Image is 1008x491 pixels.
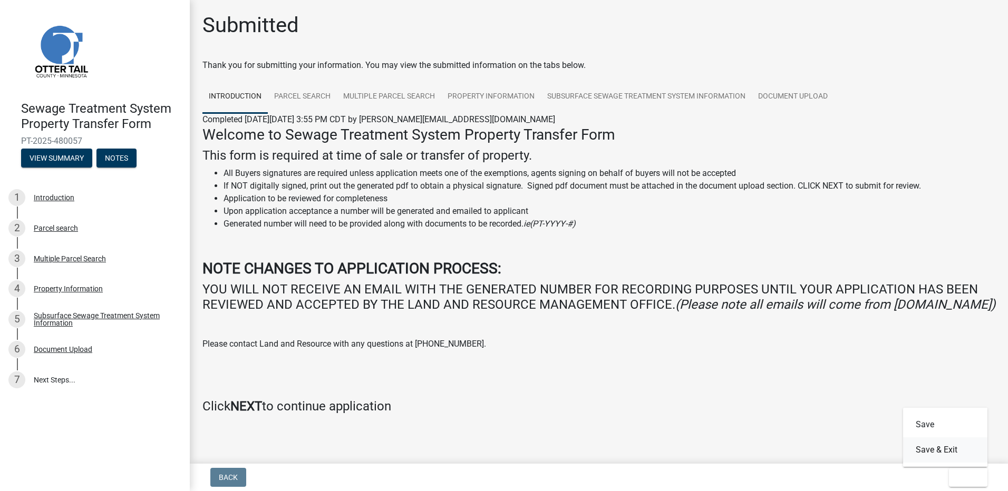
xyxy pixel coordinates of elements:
a: Introduction [202,80,268,114]
div: Property Information [34,285,103,292]
button: Notes [96,149,137,168]
a: Parcel search [268,80,337,114]
div: Multiple Parcel Search [34,255,106,262]
button: Save & Exit [903,437,987,463]
a: Property Information [441,80,541,114]
p: Please contact Land and Resource with any questions at [PHONE_NUMBER]. [202,338,995,350]
span: Completed [DATE][DATE] 3:55 PM CDT by [PERSON_NAME][EMAIL_ADDRESS][DOMAIN_NAME] [202,114,555,124]
strong: NEXT [230,399,262,414]
button: Exit [949,468,987,487]
h4: This form is required at time of sale or transfer of property. [202,148,995,163]
div: 5 [8,311,25,328]
div: Introduction [34,194,74,201]
img: Otter Tail County, Minnesota [21,11,100,90]
span: PT-2025-480057 [21,136,169,146]
div: Document Upload [34,346,92,353]
li: Upon application acceptance a number will be generated and emailed to applicant [224,205,995,218]
div: Subsurface Sewage Treatment System Information [34,312,173,327]
h3: Welcome to Sewage Treatment System Property Transfer Form [202,126,995,144]
wm-modal-confirm: Notes [96,154,137,163]
li: Application to be reviewed for completeness [224,192,995,205]
li: All Buyers signatures are required unless application meets one of the exemptions, agents signing... [224,167,995,180]
span: Exit [957,473,973,482]
div: 2 [8,220,25,237]
h1: Submitted [202,13,299,38]
button: View Summary [21,149,92,168]
h4: Click to continue application [202,399,995,414]
button: Back [210,468,246,487]
strong: NOTE CHANGES TO APPLICATION PROCESS: [202,260,501,277]
div: 6 [8,341,25,358]
a: Multiple Parcel Search [337,80,441,114]
a: Subsurface Sewage Treatment System Information [541,80,752,114]
div: Thank you for submitting your information. You may view the submitted information on the tabs below. [202,59,995,72]
span: Back [219,473,238,482]
button: Save [903,412,987,437]
wm-modal-confirm: Summary [21,154,92,163]
li: If NOT digitally signed, print out the generated pdf to obtain a physical signature. Signed pdf d... [224,180,995,192]
div: 7 [8,371,25,388]
div: 1 [8,189,25,206]
i: (Please note all emails will come from [DOMAIN_NAME]) [675,297,995,312]
h4: YOU WILL NOT RECEIVE AN EMAIL WITH THE GENERATED NUMBER FOR RECORDING PURPOSES UNTIL YOUR APPLICA... [202,282,995,312]
h4: Sewage Treatment System Property Transfer Form [21,101,181,132]
div: 4 [8,280,25,297]
div: Parcel search [34,224,78,232]
li: Generated number will need to be provided along with documents to be recorded. [224,218,995,230]
div: 3 [8,250,25,267]
div: Exit [903,408,987,467]
a: Document Upload [752,80,834,114]
i: ie(PT-YYYY-#) [524,219,576,229]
